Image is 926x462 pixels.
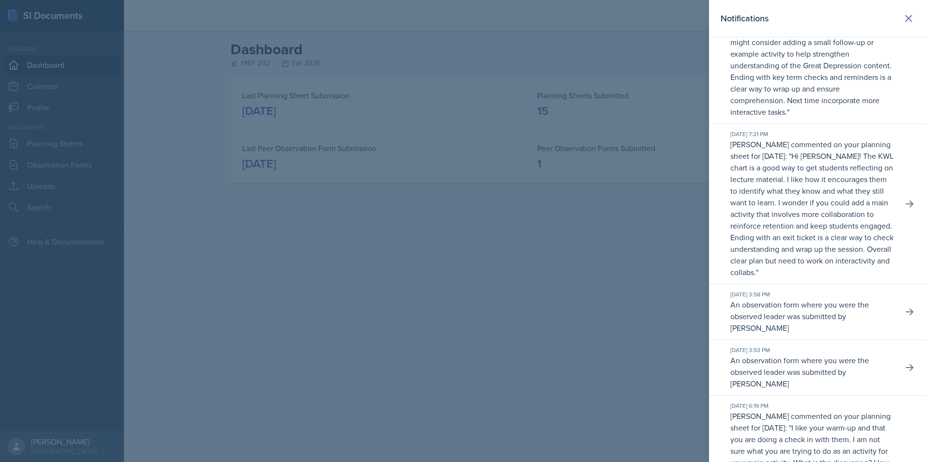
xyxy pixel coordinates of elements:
[730,290,895,299] div: [DATE] 3:58 PM
[730,130,895,139] div: [DATE] 7:21 PM
[730,139,895,278] p: [PERSON_NAME] commented on your planning sheet for [DATE]: " "
[721,12,769,25] h2: Notifications
[730,151,894,277] p: Hi [PERSON_NAME]! The KWL chart is a good way to get students reflecting on lecture material. I l...
[730,299,895,334] p: An observation form where you were the observed leader was submitted by [PERSON_NAME]
[730,346,895,354] div: [DATE] 3:53 PM
[730,354,895,389] p: An observation form where you were the observed leader was submitted by [PERSON_NAME]
[730,401,895,410] div: [DATE] 6:19 PM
